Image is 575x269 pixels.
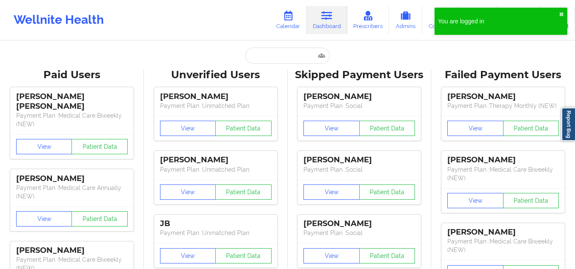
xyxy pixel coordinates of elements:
button: Patient Data [359,184,415,200]
button: View [160,248,216,263]
button: Patient Data [503,121,559,136]
div: [PERSON_NAME] [303,92,415,102]
div: Skipped Payment Users [294,68,426,82]
div: [PERSON_NAME] [447,92,559,102]
p: Payment Plan : Therapy Monthly (NEW) [447,102,559,110]
button: View [16,139,72,154]
button: View [16,211,72,227]
button: View [303,121,360,136]
p: Payment Plan : Medical Care Biweekly (NEW) [16,111,128,128]
button: View [447,121,503,136]
button: View [160,184,216,200]
p: Payment Plan : Medical Care Biweekly (NEW) [447,237,559,254]
p: Payment Plan : Social [303,165,415,174]
button: Patient Data [215,184,272,200]
a: Admins [389,6,422,34]
button: Patient Data [359,121,415,136]
p: Payment Plan : Medical Care Biweekly (NEW) [447,165,559,182]
button: Patient Data [359,248,415,263]
p: Payment Plan : Unmatched Plan [160,229,272,237]
p: Payment Plan : Social [303,102,415,110]
div: [PERSON_NAME] [PERSON_NAME] [16,92,128,111]
button: Patient Data [72,211,128,227]
a: Prescribers [347,6,389,34]
button: View [160,121,216,136]
a: Calendar [270,6,306,34]
button: View [447,193,503,208]
button: View [303,248,360,263]
a: Dashboard [306,6,347,34]
div: [PERSON_NAME] [160,155,272,165]
div: [PERSON_NAME] [447,227,559,237]
button: Patient Data [215,248,272,263]
div: [PERSON_NAME] [303,155,415,165]
div: [PERSON_NAME] [16,174,128,184]
p: Payment Plan : Unmatched Plan [160,165,272,174]
div: [PERSON_NAME] [160,92,272,102]
button: View [303,184,360,200]
button: Patient Data [215,121,272,136]
div: You are logged in [438,17,559,25]
a: Coaches [422,6,458,34]
p: Payment Plan : Unmatched Plan [160,102,272,110]
p: Payment Plan : Social [303,229,415,237]
p: Payment Plan : Medical Care Annually (NEW) [16,184,128,201]
div: Unverified Users [150,68,282,82]
button: Patient Data [503,193,559,208]
div: Failed Payment Users [437,68,569,82]
div: Paid Users [6,68,138,82]
div: [PERSON_NAME] [16,246,128,255]
button: close [559,11,564,18]
div: [PERSON_NAME] [447,155,559,165]
button: Patient Data [72,139,128,154]
a: Report Bug [561,108,575,141]
div: [PERSON_NAME] [303,219,415,229]
div: JB [160,219,272,229]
